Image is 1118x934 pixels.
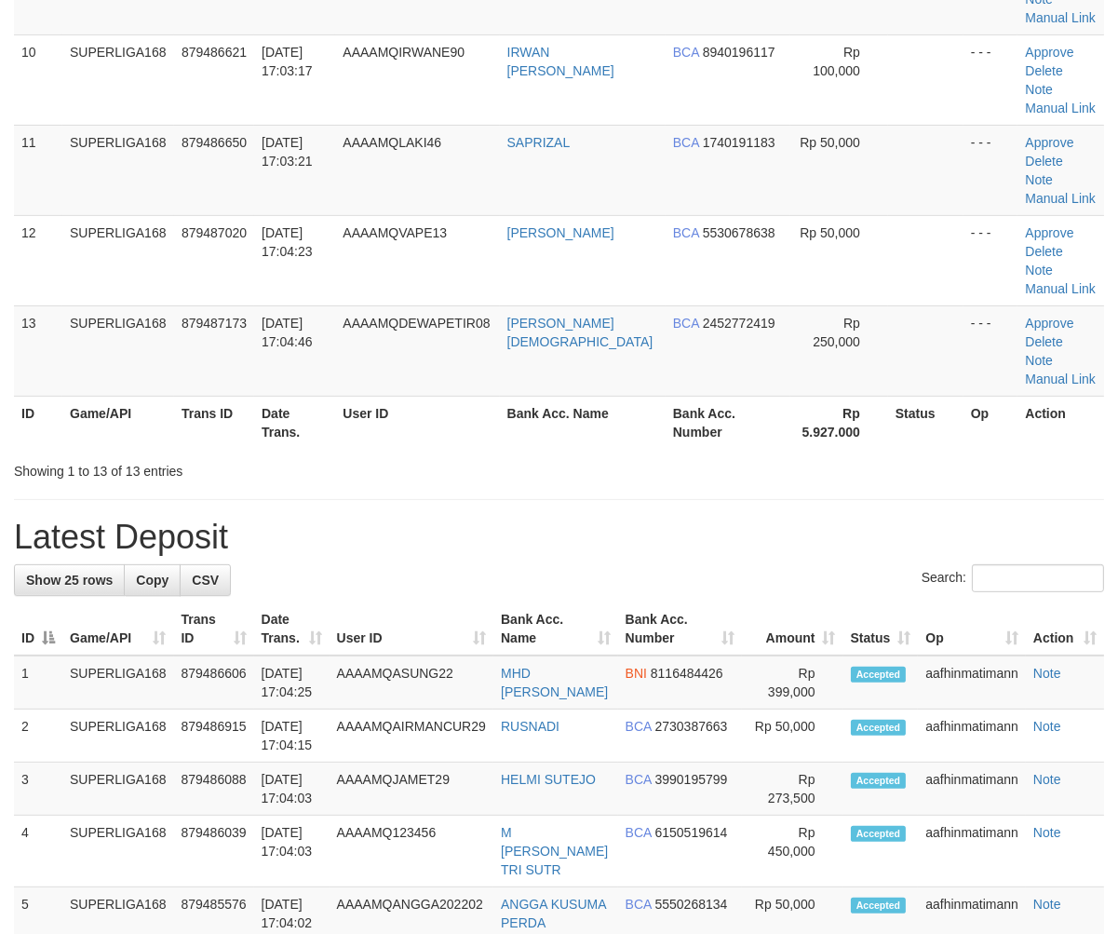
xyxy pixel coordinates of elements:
span: BCA [673,135,699,150]
th: Action: activate to sort column ascending [1026,602,1104,656]
span: [DATE] 17:04:46 [262,316,313,349]
span: AAAAMQLAKI46 [343,135,441,150]
span: Copy [136,573,168,588]
th: Action [1017,396,1104,449]
span: BCA [673,316,699,331]
span: BCA [673,225,699,240]
th: ID: activate to sort column descending [14,602,62,656]
a: Approve [1025,316,1073,331]
a: Note [1025,172,1053,187]
a: Note [1025,353,1053,368]
span: Rp 50,000 [800,135,860,150]
th: Amount: activate to sort column ascending [742,602,843,656]
span: BCA [626,719,652,734]
td: aafhinmatimann [918,816,1026,887]
td: AAAAMQJAMET29 [330,763,493,816]
span: Rp 250,000 [813,316,860,349]
td: SUPERLIGA168 [62,656,174,710]
span: AAAAMQIRWANE90 [343,45,465,60]
span: Copy 5530678638 to clipboard [703,225,775,240]
a: Delete [1025,244,1062,259]
td: 879486606 [174,656,254,710]
td: 3 [14,763,62,816]
a: SAPRIZAL [507,135,571,150]
span: [DATE] 17:03:17 [262,45,313,78]
td: 11 [14,125,62,215]
td: 13 [14,305,62,396]
a: Delete [1025,154,1062,169]
span: Rp 50,000 [800,225,860,240]
td: SUPERLIGA168 [62,34,174,125]
td: [DATE] 17:04:15 [254,710,330,763]
a: Delete [1025,334,1062,349]
a: [PERSON_NAME][DEMOGRAPHIC_DATA] [507,316,653,349]
td: Rp 450,000 [742,816,843,887]
span: Copy 3990195799 to clipboard [655,772,728,787]
th: Game/API: activate to sort column ascending [62,602,174,656]
a: Show 25 rows [14,564,125,596]
span: Copy 6150519614 to clipboard [655,825,728,840]
a: IRWAN [PERSON_NAME] [507,45,614,78]
th: ID [14,396,62,449]
th: Date Trans. [254,396,335,449]
td: 12 [14,215,62,305]
th: Game/API [62,396,174,449]
span: 879486650 [182,135,247,150]
th: Rp 5.927.000 [790,396,888,449]
a: Delete [1025,63,1062,78]
a: Copy [124,564,181,596]
td: SUPERLIGA168 [62,305,174,396]
td: aafhinmatimann [918,763,1026,816]
span: Accepted [851,826,907,842]
th: Trans ID [174,396,254,449]
td: 4 [14,816,62,887]
span: BCA [673,45,699,60]
td: AAAAMQ123456 [330,816,493,887]
span: Accepted [851,898,907,914]
a: [PERSON_NAME] [507,225,614,240]
td: 879486915 [174,710,254,763]
a: Approve [1025,45,1073,60]
td: AAAAMQASUNG22 [330,656,493,710]
a: Note [1033,719,1061,734]
span: Copy 8116484426 to clipboard [651,666,723,681]
div: Showing 1 to 13 of 13 entries [14,454,451,481]
td: aafhinmatimann [918,710,1026,763]
input: Search: [972,564,1104,592]
span: 879487020 [182,225,247,240]
a: ANGGA KUSUMA PERDA [501,897,606,930]
a: HELMI SUTEJO [501,772,596,787]
a: MHD [PERSON_NAME] [501,666,608,699]
td: AAAAMQAIRMANCUR29 [330,710,493,763]
span: [DATE] 17:03:21 [262,135,313,169]
span: Copy 2730387663 to clipboard [655,719,728,734]
td: 10 [14,34,62,125]
a: Note [1033,825,1061,840]
h1: Latest Deposit [14,519,1104,556]
span: Rp 100,000 [813,45,860,78]
td: - - - [963,305,1018,396]
a: Note [1033,666,1061,681]
td: [DATE] 17:04:03 [254,816,330,887]
td: Rp 50,000 [742,710,843,763]
span: BCA [626,825,652,840]
span: Copy 1740191183 to clipboard [703,135,775,150]
td: - - - [963,215,1018,305]
span: Copy 8940196117 to clipboard [703,45,775,60]
td: [DATE] 17:04:03 [254,763,330,816]
td: 879486039 [174,816,254,887]
a: Manual Link [1025,10,1096,25]
th: Date Trans.: activate to sort column ascending [254,602,330,656]
label: Search: [922,564,1104,592]
td: 1 [14,656,62,710]
span: AAAAMQDEWAPETIR08 [343,316,490,331]
td: SUPERLIGA168 [62,763,174,816]
a: Note [1025,82,1053,97]
a: Manual Link [1025,372,1096,386]
td: SUPERLIGA168 [62,710,174,763]
span: AAAAMQVAPE13 [343,225,447,240]
td: 2 [14,710,62,763]
span: CSV [192,573,219,588]
span: 879486621 [182,45,247,60]
th: User ID [335,396,499,449]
